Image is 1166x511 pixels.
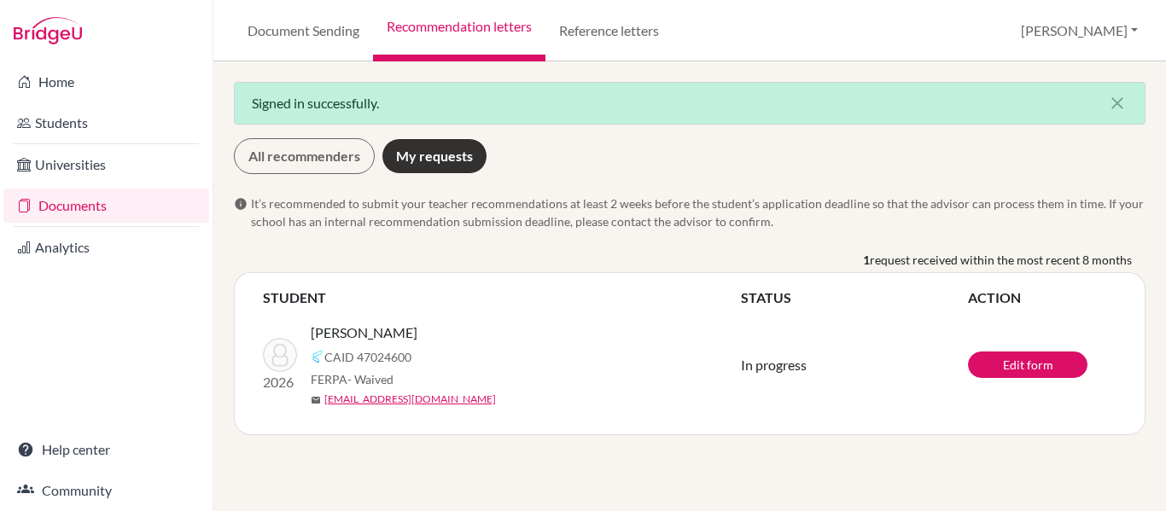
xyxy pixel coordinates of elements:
[234,82,1146,125] div: Signed in successfully.
[14,17,82,44] img: Bridge-U
[741,357,807,373] span: In progress
[347,372,394,386] span: - Waived
[968,351,1087,378] a: Edit form
[1107,93,1128,113] i: close
[967,287,1117,309] th: ACTION
[382,138,487,174] a: My requests
[3,189,209,223] a: Documents
[3,473,209,508] a: Community
[324,348,411,366] span: CAID 47024600
[1013,15,1146,47] button: [PERSON_NAME]
[263,372,297,392] p: 2026
[1090,83,1145,124] button: Close
[3,148,209,182] a: Universities
[311,370,394,388] span: FERPA
[234,197,248,211] span: info
[3,230,209,264] a: Analytics
[311,350,324,363] img: Common App logo
[863,251,870,269] b: 1
[870,251,1132,269] span: request received within the most recent 8 months
[263,338,297,372] img: Tiwari, Aashi
[311,322,417,343] span: [PERSON_NAME]
[324,392,496,407] a: [EMAIL_ADDRESS][DOMAIN_NAME]
[262,287,740,309] th: STUDENT
[251,195,1146,230] span: It’s recommended to submit your teacher recommendations at least 2 weeks before the student’s app...
[740,287,967,309] th: STATUS
[311,395,321,405] span: mail
[234,138,375,174] a: All recommenders
[3,433,209,467] a: Help center
[3,65,209,99] a: Home
[3,106,209,140] a: Students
